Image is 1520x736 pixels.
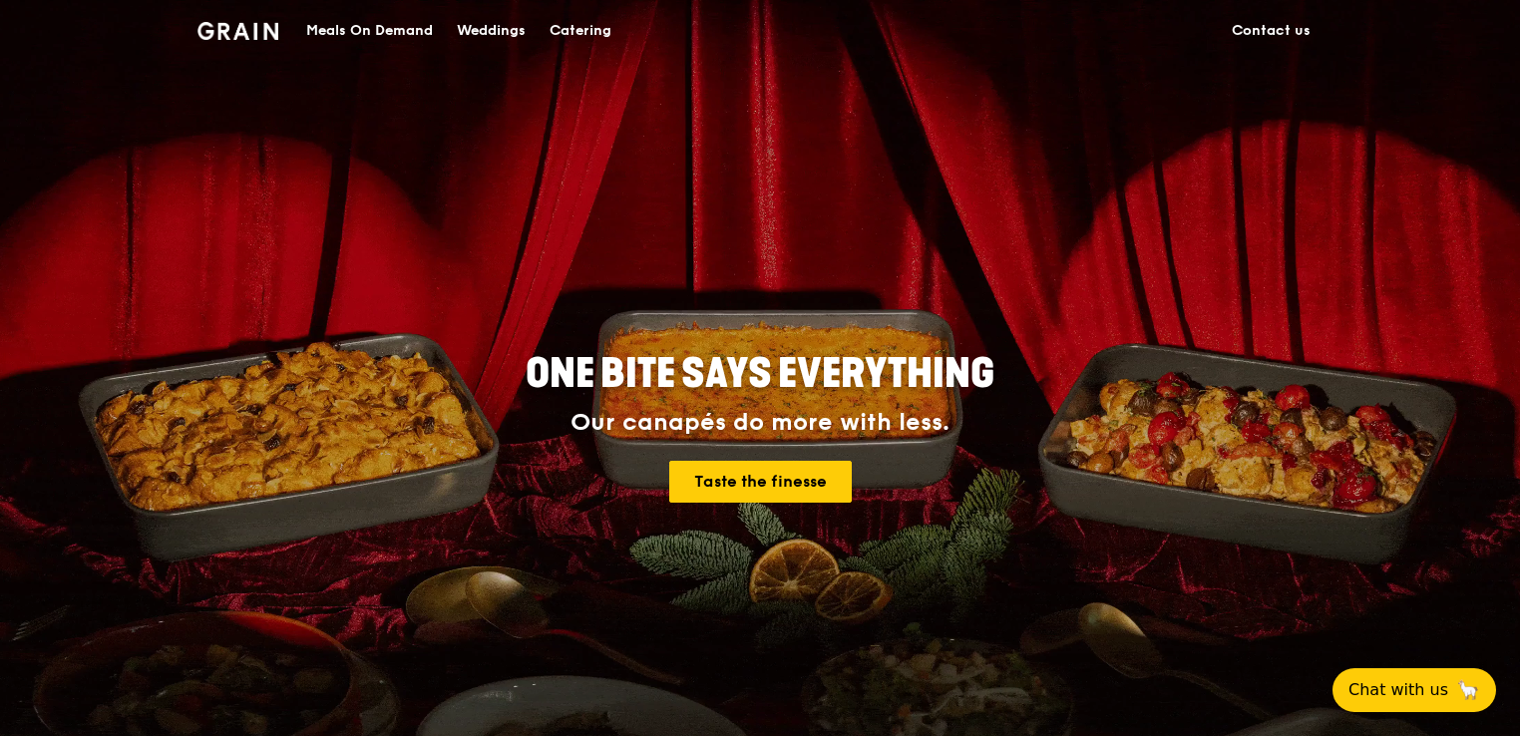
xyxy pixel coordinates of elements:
span: 🦙 [1456,678,1480,702]
a: Catering [538,1,623,61]
a: Weddings [445,1,538,61]
span: ONE BITE SAYS EVERYTHING [526,350,994,398]
button: Chat with us🦙 [1332,668,1496,712]
a: Taste the finesse [669,461,852,503]
div: Catering [550,1,611,61]
img: Grain [197,22,278,40]
a: Contact us [1220,1,1323,61]
div: Meals On Demand [306,1,433,61]
span: Chat with us [1348,678,1448,702]
div: Weddings [457,1,526,61]
div: Our canapés do more with less. [401,409,1119,437]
